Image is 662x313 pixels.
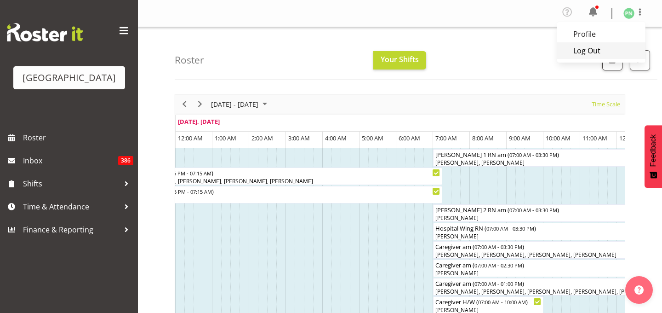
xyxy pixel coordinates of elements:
div: [PERSON_NAME] [132,196,440,204]
img: help-xxl-2.png [634,285,644,295]
div: NOCTE RN ( ) [132,186,440,196]
span: [DATE] - [DATE] [210,99,259,110]
span: Roster [23,131,133,145]
div: NOCTE CG Begin From Wednesday, August 27, 2025 at 10:45:00 PM GMT+12:00 Ends At Thursday, August ... [130,168,442,185]
div: [GEOGRAPHIC_DATA] [23,71,116,85]
span: 5:00 AM [362,134,383,142]
span: 12:00 AM [178,134,203,142]
div: Caregiver am ( ) [435,278,651,288]
div: Caregiver am Begin From Thursday, August 28, 2025 at 7:00:00 AM GMT+12:00 Ends At Thursday, Augus... [433,278,654,296]
span: 07:00 AM - 01:00 PM [474,280,522,287]
span: 07:00 AM - 10:00 AM [478,298,526,306]
div: NOCTE RN Begin From Wednesday, August 27, 2025 at 10:45:00 PM GMT+12:00 Ends At Thursday, August ... [130,186,442,203]
span: 4:00 AM [325,134,347,142]
div: Next [192,94,208,114]
div: Caregiver H/W ( ) [435,297,541,306]
span: 07:00 AM - 03:30 PM [509,206,557,214]
span: 7:00 AM [435,134,457,142]
span: 12:00 PM [619,134,644,142]
div: Previous [177,94,192,114]
span: 10:45 PM - 07:15 AM [164,169,211,177]
span: 07:00 AM - 03:30 PM [474,243,522,250]
span: Inbox [23,154,118,168]
a: Profile [557,26,645,42]
img: penny-navidad674.jpg [623,8,634,19]
a: Log Out [557,42,645,59]
span: 3:00 AM [288,134,310,142]
button: Time Scale [590,99,622,110]
span: 6:00 AM [399,134,420,142]
span: Your Shifts [381,54,419,64]
button: Previous [178,99,191,110]
h4: Roster [175,55,204,65]
span: Finance & Reporting [23,223,120,237]
div: [PERSON_NAME], [PERSON_NAME], [PERSON_NAME], [PERSON_NAME], [PERSON_NAME], [PERSON_NAME] [PERSON_... [435,288,651,296]
span: 07:00 AM - 03:30 PM [509,151,557,158]
span: 07:00 AM - 02:30 PM [474,261,522,269]
button: August 25 - 31, 2025 [210,99,271,110]
span: 11:00 AM [582,134,607,142]
span: Shifts [23,177,120,191]
button: Feedback - Show survey [645,125,662,188]
div: [PERSON_NAME], [PERSON_NAME], [PERSON_NAME], [PERSON_NAME] [132,177,440,185]
span: 10:45 PM - 07:15 AM [164,188,212,195]
span: 9:00 AM [509,134,531,142]
span: 07:00 AM - 03:30 PM [486,225,534,232]
span: Feedback [649,134,657,167]
div: NOCTE CG ( ) [132,168,440,177]
button: Your Shifts [373,51,426,70]
span: 8:00 AM [472,134,494,142]
span: [DATE], [DATE] [178,117,220,126]
button: Next [194,99,206,110]
span: 1:00 AM [215,134,236,142]
span: 2:00 AM [251,134,273,142]
span: 10:00 AM [546,134,571,142]
img: Rosterit website logo [7,23,83,41]
span: Time & Attendance [23,200,120,214]
span: Time Scale [591,99,621,110]
span: 386 [118,156,133,165]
